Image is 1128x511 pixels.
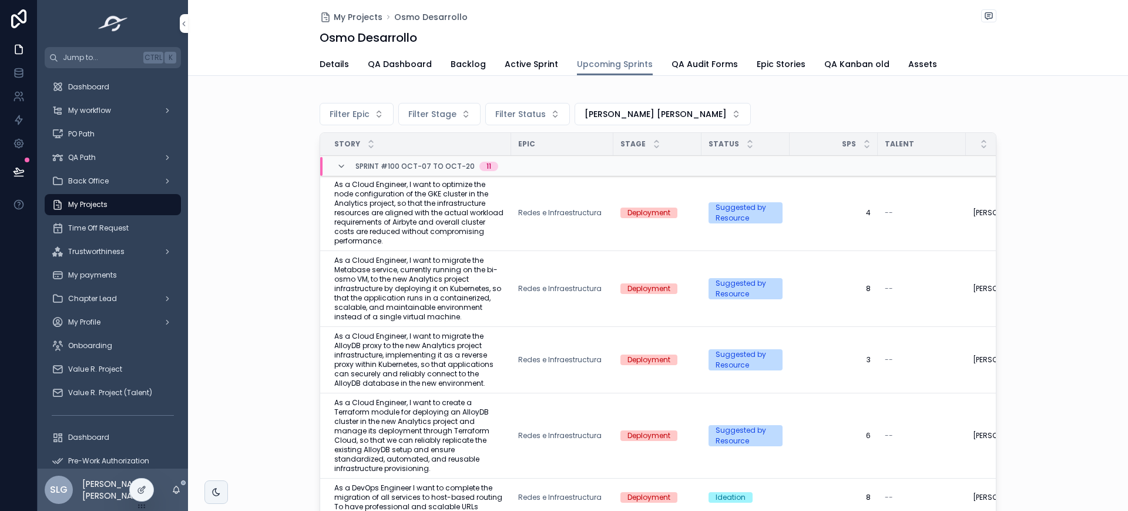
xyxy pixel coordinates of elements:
[45,147,181,168] a: QA Path
[620,355,694,365] a: Deployment
[885,284,959,293] a: --
[716,202,775,223] div: Suggested by Resource
[797,355,871,365] span: 3
[518,431,606,440] a: Redes e Infraestructura
[368,58,432,70] span: QA Dashboard
[518,208,606,218] a: Redes e Infraestructura
[394,11,468,23] a: Osmo Desarrollo
[320,103,394,125] button: Select Button
[505,54,558,77] a: Active Sprint
[824,58,889,70] span: QA Kanban old
[95,14,132,33] img: App logo
[320,11,382,23] a: My Projects
[518,284,606,293] a: Redes e Infraestructura
[885,208,893,218] span: --
[320,58,349,70] span: Details
[973,208,1029,218] span: [PERSON_NAME]
[716,349,775,370] div: Suggested by Resource
[797,493,871,502] a: 8
[451,58,486,70] span: Backlog
[973,493,1029,502] span: [PERSON_NAME]
[50,483,68,497] span: SLG
[709,139,739,149] span: Status
[797,431,871,440] a: 6
[885,493,959,502] a: --
[334,256,504,322] span: As a Cloud Engineer, I want to migrate the Metabase service, currently running on the bi-osmo VM,...
[577,54,653,76] a: Upcoming Sprints
[68,294,117,303] span: Chapter Lead
[797,284,871,293] a: 8
[68,223,129,233] span: Time Off Request
[973,431,1029,440] span: [PERSON_NAME]
[842,139,856,149] span: SPs
[620,492,694,503] a: Deployment
[716,492,746,503] div: Ideation
[709,278,783,299] a: Suggested by Resource
[68,433,109,442] span: Dashboard
[672,58,738,70] span: QA Audit Forms
[68,341,112,350] span: Onboarding
[334,180,504,246] a: As a Cloud Engineer, I want to optimize the node configuration of the GKE cluster in the Analytic...
[518,493,602,502] a: Redes e Infraestructura
[518,355,602,365] a: Redes e Infraestructura
[757,54,805,77] a: Epic Stories
[627,208,670,218] div: Deployment
[518,431,602,440] a: Redes e Infraestructura
[627,492,670,503] div: Deployment
[518,284,602,293] a: Redes e Infraestructura
[45,47,181,68] button: Jump to...CtrlK
[716,425,775,446] div: Suggested by Resource
[709,492,783,503] a: Ideation
[68,365,122,374] span: Value R. Project
[885,493,893,502] span: --
[627,283,670,294] div: Deployment
[45,288,181,309] a: Chapter Lead
[672,54,738,77] a: QA Audit Forms
[82,478,172,502] p: [PERSON_NAME] [PERSON_NAME]
[518,139,535,149] span: Epic
[518,208,602,218] span: Redes e Infraestructura
[885,208,959,218] a: --
[68,270,117,280] span: My payments
[334,332,504,388] a: As a Cloud Engineer, I want to migrate the AlloyDB proxy to the new Analytics project infrastruct...
[575,103,751,125] button: Select Button
[709,202,783,223] a: Suggested by Resource
[334,11,382,23] span: My Projects
[577,58,653,70] span: Upcoming Sprints
[973,284,1029,293] span: [PERSON_NAME]
[45,218,181,239] a: Time Off Request
[451,54,486,77] a: Backlog
[908,58,937,70] span: Assets
[334,398,504,473] a: As a Cloud Engineer, I want to create a Terraform module for deploying an AlloyDB cluster in the ...
[68,388,152,398] span: Value R. Project (Talent)
[68,82,109,92] span: Dashboard
[973,284,1047,293] a: [PERSON_NAME]
[45,312,181,333] a: My Profile
[585,108,727,120] span: [PERSON_NAME] [PERSON_NAME]
[45,335,181,356] a: Onboarding
[45,359,181,380] a: Value R. Project
[485,103,570,125] button: Select Button
[334,139,360,149] span: Story
[45,123,181,145] a: PO Path
[355,162,475,171] span: Sprint #100 Oct-07 to Oct-20
[885,139,914,149] span: Talent
[45,100,181,121] a: My workflow
[709,425,783,446] a: Suggested by Resource
[45,382,181,403] a: Value R. Project (Talent)
[68,247,125,256] span: Trustworthiness
[408,108,456,120] span: Filter Stage
[38,68,188,469] div: scrollable content
[627,430,670,441] div: Deployment
[505,58,558,70] span: Active Sprint
[68,153,96,162] span: QA Path
[45,265,181,286] a: My payments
